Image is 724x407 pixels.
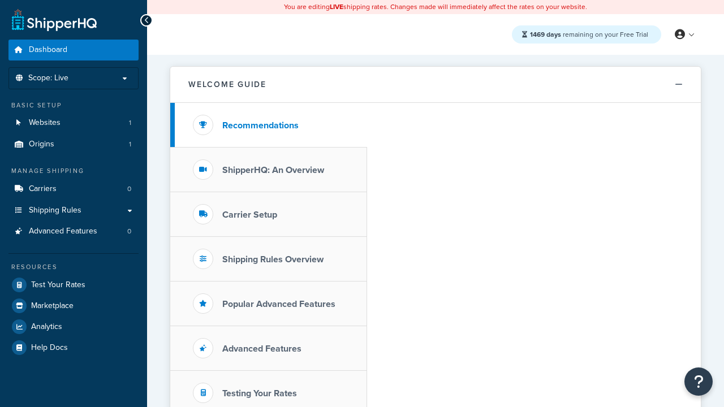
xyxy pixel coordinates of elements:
[29,118,61,128] span: Websites
[31,343,68,353] span: Help Docs
[8,317,139,337] a: Analytics
[8,262,139,272] div: Resources
[222,165,324,175] h3: ShipperHQ: An Overview
[222,344,301,354] h3: Advanced Features
[222,299,335,309] h3: Popular Advanced Features
[8,337,139,358] a: Help Docs
[530,29,561,40] strong: 1469 days
[127,184,131,194] span: 0
[8,134,139,155] li: Origins
[8,134,139,155] a: Origins1
[8,221,139,242] a: Advanced Features0
[31,322,62,332] span: Analytics
[222,388,297,399] h3: Testing Your Rates
[8,200,139,221] a: Shipping Rules
[29,45,67,55] span: Dashboard
[8,275,139,295] a: Test Your Rates
[222,254,324,265] h3: Shipping Rules Overview
[127,227,131,236] span: 0
[8,296,139,316] a: Marketplace
[31,301,74,311] span: Marketplace
[530,29,648,40] span: remaining on your Free Trial
[129,140,131,149] span: 1
[28,73,68,83] span: Scope: Live
[8,112,139,133] li: Websites
[29,140,54,149] span: Origins
[222,210,277,220] h3: Carrier Setup
[684,367,713,396] button: Open Resource Center
[188,80,266,89] h2: Welcome Guide
[330,2,343,12] b: LIVE
[29,184,57,194] span: Carriers
[8,179,139,200] a: Carriers0
[8,221,139,242] li: Advanced Features
[31,280,85,290] span: Test Your Rates
[8,40,139,60] a: Dashboard
[129,118,131,128] span: 1
[222,120,299,131] h3: Recommendations
[29,206,81,215] span: Shipping Rules
[8,166,139,176] div: Manage Shipping
[8,101,139,110] div: Basic Setup
[170,67,701,103] button: Welcome Guide
[29,227,97,236] span: Advanced Features
[8,179,139,200] li: Carriers
[8,112,139,133] a: Websites1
